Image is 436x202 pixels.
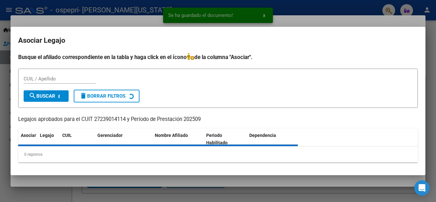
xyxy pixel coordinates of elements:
[29,93,55,99] span: Buscar
[37,129,60,150] datatable-header-cell: Legajo
[18,116,418,123] p: Legajos aprobados para el CUIT 27239014114 y Período de Prestación 202509
[24,90,69,102] button: Buscar
[414,180,430,196] div: Open Intercom Messenger
[152,129,204,150] datatable-header-cell: Nombre Afiliado
[74,90,139,102] button: Borrar Filtros
[247,129,298,150] datatable-header-cell: Dependencia
[18,129,37,150] datatable-header-cell: Asociar
[204,129,247,150] datatable-header-cell: Periodo Habilitado
[60,129,95,150] datatable-header-cell: CUIL
[206,133,228,145] span: Periodo Habilitado
[40,133,54,138] span: Legajo
[18,34,418,47] h2: Asociar Legajo
[155,133,188,138] span: Nombre Afiliado
[18,53,418,61] h4: Busque el afiliado correspondiente en la tabla y haga click en el ícono de la columna "Asociar".
[18,146,418,162] div: 0 registros
[97,133,123,138] span: Gerenciador
[29,92,36,100] mat-icon: search
[95,129,152,150] datatable-header-cell: Gerenciador
[21,133,36,138] span: Asociar
[249,133,276,138] span: Dependencia
[62,133,72,138] span: CUIL
[79,93,125,99] span: Borrar Filtros
[79,92,87,100] mat-icon: delete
